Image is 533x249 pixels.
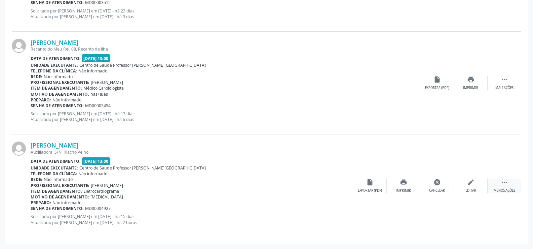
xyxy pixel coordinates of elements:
[433,179,441,186] i: cancel
[31,177,42,182] b: Rede:
[31,149,353,155] div: Auxiliadora, S/N, Riacho Velho
[31,85,82,91] b: Item de agendamento:
[31,8,420,20] p: Solicitado por [PERSON_NAME] em [DATE] - há 23 dias Atualizado por [PERSON_NAME] em [DATE] - há 9...
[31,188,82,194] b: Item de agendamento:
[358,188,382,193] div: Exportar (PDF)
[52,200,81,206] span: Não informado
[12,39,26,53] img: img
[31,91,89,97] b: Motivo de agendamento:
[396,188,411,193] div: Imprimir
[31,165,78,171] b: Unidade executante:
[31,206,84,211] b: Senha de atendimento:
[90,91,108,97] span: has+lues
[79,62,206,68] span: Centro de Saude Professor [PERSON_NAME][GEOGRAPHIC_DATA]
[31,46,420,52] div: Recanto do Meu Rei, 08, Recanto da Ilha
[467,76,474,83] i: print
[31,200,51,206] b: Preparo:
[429,188,445,193] div: Cancelar
[465,188,476,193] div: Editar
[433,76,441,83] i: insert_drive_file
[85,206,111,211] span: MD00004927
[31,142,78,149] a: [PERSON_NAME]
[31,111,420,122] p: Solicitado por [PERSON_NAME] em [DATE] - há 13 dias Atualizado por [PERSON_NAME] em [DATE] - há 6...
[31,68,77,74] b: Telefone da clínica:
[44,177,73,182] span: Não informado
[495,86,513,90] div: Mais ações
[31,97,51,103] b: Preparo:
[31,194,89,200] b: Motivo de agendamento:
[31,103,84,108] b: Senha de atendimento:
[78,171,107,177] span: Não informado
[31,74,42,80] b: Rede:
[52,97,81,103] span: Não informado
[79,165,206,171] span: Centro de Saude Professor [PERSON_NAME][GEOGRAPHIC_DATA]
[78,68,107,74] span: Não informado
[90,194,123,200] span: [MEDICAL_DATA]
[44,74,73,80] span: Não informado
[31,56,81,61] b: Data de atendimento:
[31,214,353,225] p: Solicitado por [PERSON_NAME] em [DATE] - há 15 dias Atualizado por [PERSON_NAME] em [DATE] - há 2...
[91,80,123,85] span: [PERSON_NAME]
[83,188,119,194] span: Eletrocardiograma
[31,62,78,68] b: Unidade executante:
[83,85,124,91] span: Médico Cardiologista
[82,157,110,165] span: [DATE] 13:00
[494,188,515,193] div: Menos ações
[12,142,26,156] img: img
[31,80,89,85] b: Profissional executante:
[366,179,374,186] i: insert_drive_file
[31,39,78,46] a: [PERSON_NAME]
[400,179,407,186] i: print
[31,171,77,177] b: Telefone da clínica:
[82,54,110,62] span: [DATE] 13:00
[31,158,81,164] b: Data de atendimento:
[501,76,508,83] i: 
[467,179,474,186] i: edit
[91,183,123,188] span: [PERSON_NAME]
[425,86,449,90] div: Exportar (PDF)
[501,179,508,186] i: 
[85,103,111,108] span: MD00005454
[31,183,89,188] b: Profissional executante:
[463,86,478,90] div: Imprimir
